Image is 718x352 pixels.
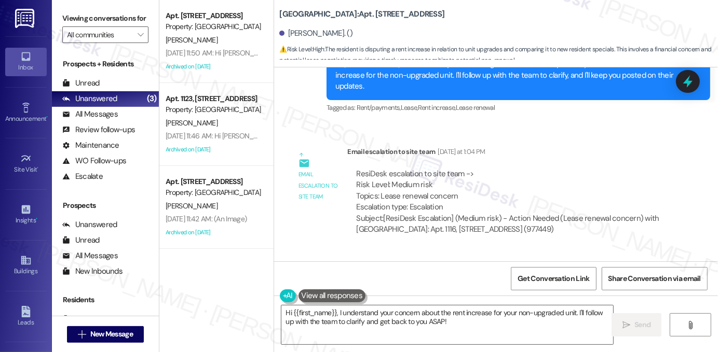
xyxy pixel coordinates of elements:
[357,103,401,112] span: Rent/payments ,
[46,114,48,121] span: •
[686,321,694,329] i: 
[138,31,143,39] i: 
[279,9,444,20] b: [GEOGRAPHIC_DATA]: Apt. [STREET_ADDRESS]
[281,305,613,344] textarea: Hi {{first_name}}, I understand your concern about the rent increase for your non-upgraded unit. ...
[335,59,694,92] div: Hi [PERSON_NAME], I understand you haven't signed the new lease yet, and you're concerned about t...
[62,314,100,325] div: Unread
[612,313,662,336] button: Send
[518,273,589,284] span: Get Conversation Link
[418,103,456,112] span: Rent increase ,
[62,10,148,26] label: Viewing conversations for
[52,200,159,211] div: Prospects
[622,321,630,329] i: 
[78,330,86,339] i: 
[5,48,47,76] a: Inbox
[62,235,100,246] div: Unread
[62,156,126,166] div: WO Follow-ups
[456,103,495,112] span: Lease renewal
[166,201,218,210] span: [PERSON_NAME]
[436,146,485,157] div: [DATE] at 1:04 PM
[52,294,159,305] div: Residents
[299,169,339,202] div: Email escalation to site team
[279,45,324,53] strong: ⚠️ Risk Level: High
[279,44,718,66] span: : The resident is disputing a rent increase in relation to unit upgrades and comparing it to new ...
[62,93,117,104] div: Unanswered
[608,273,701,284] span: Share Conversation via email
[166,214,247,223] div: [DATE] 11:42 AM: (An Image)
[67,26,132,43] input: All communities
[165,60,263,73] div: Archived on [DATE]
[279,28,353,39] div: [PERSON_NAME]. ()
[62,124,135,135] div: Review follow-ups
[62,266,123,277] div: New Inbounds
[327,100,710,115] div: Tagged as:
[165,143,263,156] div: Archived on [DATE]
[15,9,36,28] img: ResiDesk Logo
[62,171,103,182] div: Escalate
[5,201,47,229] a: Insights •
[166,187,262,198] div: Property: [GEOGRAPHIC_DATA]
[5,150,47,178] a: Site Visit •
[356,168,665,213] div: ResiDesk escalation to site team -> Risk Level: Medium risk Topics: Lease renewal concern Escalat...
[62,109,118,120] div: All Messages
[356,213,665,235] div: Subject: [ResiDesk Escalation] (Medium risk) - Action Needed (Lease renewal concern) with [GEOGRA...
[166,35,218,45] span: [PERSON_NAME]
[62,140,119,151] div: Maintenance
[166,10,262,21] div: Apt. [STREET_ADDRESS]
[166,48,654,58] div: [DATE] 11:50 AM: Hi [PERSON_NAME], Just a reminder - Game Night is happening tonight! Check out t...
[166,176,262,187] div: Apt. [STREET_ADDRESS]
[5,303,47,331] a: Leads
[166,104,262,115] div: Property: [GEOGRAPHIC_DATA]
[602,267,708,290] button: Share Conversation via email
[166,118,218,128] span: [PERSON_NAME]
[62,78,100,89] div: Unread
[634,319,651,330] span: Send
[511,267,596,290] button: Get Conversation Link
[36,215,37,222] span: •
[67,326,144,343] button: New Message
[90,329,133,340] span: New Message
[347,146,673,161] div: Email escalation to site team
[62,219,117,230] div: Unanswered
[166,131,654,140] div: [DATE] 11:46 AM: Hi [PERSON_NAME], Just a reminder - Game Night is happening tonight! Check out t...
[144,91,159,107] div: (3)
[37,164,39,172] span: •
[401,103,418,112] span: Lease ,
[166,21,262,32] div: Property: [GEOGRAPHIC_DATA]
[166,93,262,104] div: Apt. 1123, [STREET_ADDRESS]
[62,250,118,261] div: All Messages
[165,226,263,239] div: Archived on [DATE]
[5,251,47,279] a: Buildings
[52,59,159,69] div: Prospects + Residents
